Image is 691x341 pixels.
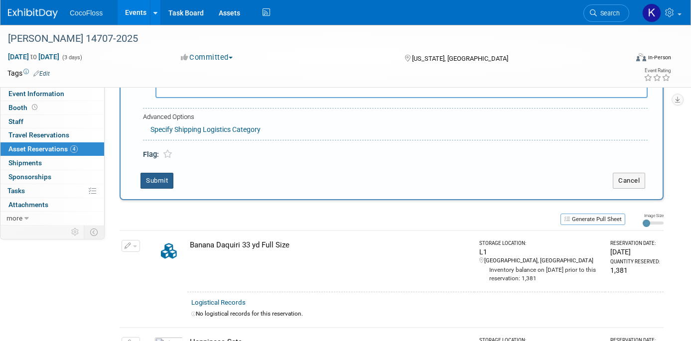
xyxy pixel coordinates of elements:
div: [GEOGRAPHIC_DATA], [GEOGRAPHIC_DATA] [479,257,601,265]
img: Kyle Zepp [642,3,661,22]
div: Reservation Date: [610,240,660,247]
span: Shipments [8,159,42,167]
a: Tasks [0,184,104,198]
span: Staff [8,117,23,125]
div: Event Rating [644,68,671,73]
button: Generate Pull Sheet [560,214,625,225]
a: Booth [0,101,104,114]
a: Asset Reservations4 [0,142,104,156]
a: Event Information [0,87,104,101]
span: Attachments [8,201,48,209]
a: Search [583,4,629,22]
a: Staff [0,115,104,128]
button: Committed [177,52,237,63]
span: Booth [8,104,39,112]
div: 1,381 [610,265,660,275]
span: Tasks [7,187,25,195]
span: [DATE] [DATE] [7,52,60,61]
a: Edit [33,70,50,77]
span: Event Information [8,90,64,98]
button: Cancel [613,173,645,189]
a: Travel Reservations [0,128,104,142]
a: Specify Shipping Logistics Category [150,125,261,133]
img: ExhibitDay [8,8,58,18]
div: Storage Location: [479,240,601,247]
div: [DATE] [610,247,660,257]
div: [PERSON_NAME] 14707-2025 [4,30,615,48]
a: Logistical Records [191,299,246,306]
span: more [6,214,22,222]
span: [US_STATE], [GEOGRAPHIC_DATA] [412,55,508,62]
div: Image Size [643,213,664,219]
span: Flag: [143,150,159,159]
button: Submit [140,173,173,189]
div: Inventory balance on [DATE] prior to this reservation: 1,381 [479,265,601,283]
td: Tags [7,68,50,78]
div: Advanced Options [143,113,648,122]
span: to [29,53,38,61]
div: Banana Daquiri 33 yd Full Size [190,240,470,250]
span: Asset Reservations [8,145,78,153]
span: Sponsorships [8,173,51,181]
div: Event Format [573,52,671,67]
span: Travel Reservations [8,131,69,139]
div: Quantity Reserved: [610,258,660,265]
span: CocoFloss [70,9,103,17]
div: No logistical records for this reservation. [191,310,660,318]
a: Sponsorships [0,170,104,184]
span: Search [597,9,620,17]
img: Collateral-Icon-2.png [154,240,183,262]
img: Format-Inperson.png [636,53,646,61]
a: Attachments [0,198,104,212]
td: Toggle Event Tabs [84,226,105,238]
span: (3 days) [61,54,82,61]
a: more [0,212,104,225]
span: 4 [70,145,78,153]
div: L1 [479,247,601,257]
a: Shipments [0,156,104,170]
span: Booth not reserved yet [30,104,39,111]
div: In-Person [648,54,671,61]
td: Personalize Event Tab Strip [67,226,84,238]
